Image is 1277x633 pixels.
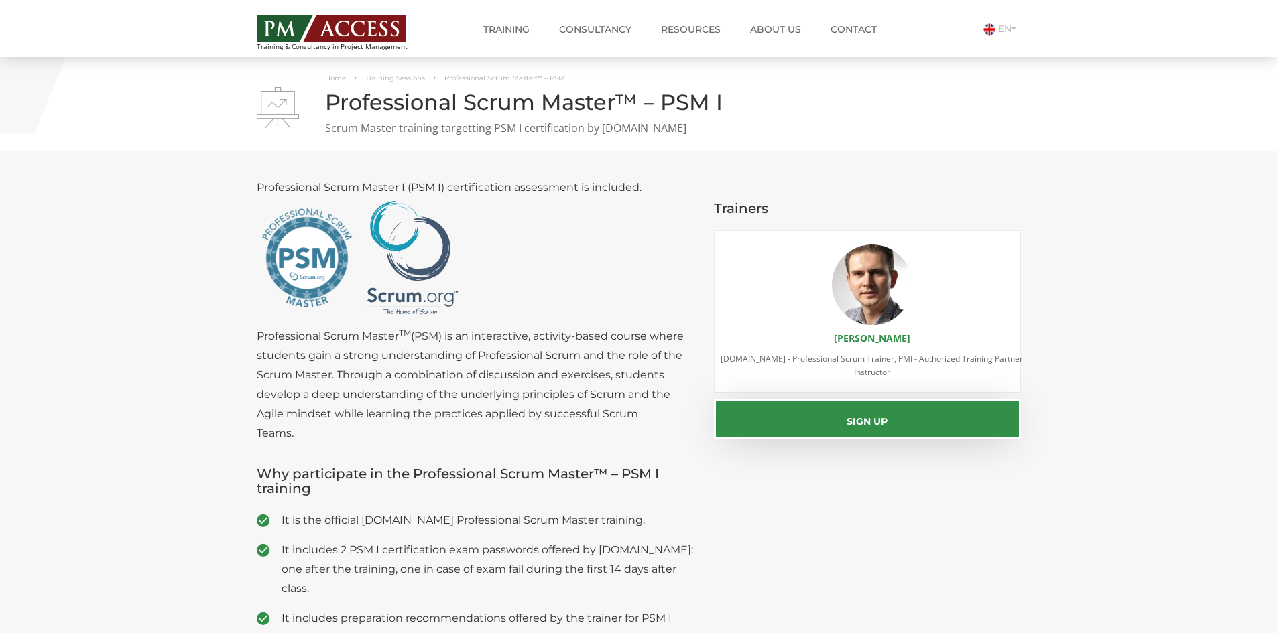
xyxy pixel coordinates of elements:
[257,466,694,496] h3: Why participate in the Professional Scrum Master™ – PSM I training
[365,74,425,82] a: Training Sessions
[721,353,1023,378] span: [DOMAIN_NAME] - Professional Scrum Trainer, PMI - Authorized Training Partner Instructor
[282,510,694,530] span: It is the official [DOMAIN_NAME] Professional Scrum Master training.
[834,332,910,344] a: [PERSON_NAME]
[740,16,811,43] a: About us
[983,23,1021,35] a: EN
[257,15,406,42] img: PM ACCESS - Echipa traineri si consultanti certificati PMP: Narciss Popescu, Mihai Olaru, Monica ...
[651,16,731,43] a: Resources
[257,11,433,50] a: Training & Consultancy in Project Management
[983,23,995,36] img: Engleza
[444,74,569,82] span: Professional Scrum Master™ – PSM I
[257,43,433,50] span: Training & Consultancy in Project Management
[325,74,346,82] a: Home
[257,90,1021,114] h1: Professional Scrum Master™ – PSM I
[820,16,887,43] a: Contact
[714,201,1021,216] h3: Trainers
[282,540,694,598] span: It includes 2 PSM I certification exam passwords offered by [DOMAIN_NAME]: one after the training...
[257,87,299,128] img: Professional Scrum Master™ – PSM I
[714,399,1021,439] button: Sign up
[257,178,694,320] p: Professional Scrum Master I (PSM I) certification assessment is included.
[549,16,642,43] a: Consultancy
[473,16,540,43] a: Training
[257,326,694,443] p: Professional Scrum Master (PSM) is an interactive, activity-based course where students gain a st...
[257,121,1021,136] p: Scrum Master training targetting PSM I certification by [DOMAIN_NAME]
[399,328,411,338] sup: TM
